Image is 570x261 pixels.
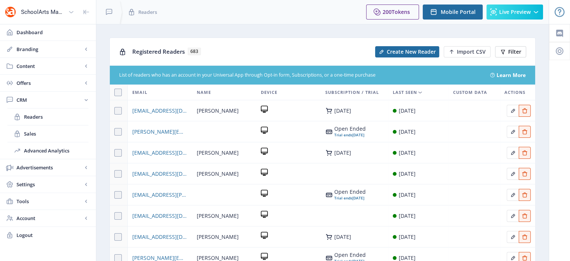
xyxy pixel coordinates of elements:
span: Registered Readers [132,48,185,55]
span: Filter [508,49,521,55]
a: Edit page [507,148,519,155]
a: Edit page [519,211,531,219]
span: Logout [16,231,90,239]
span: Settings [16,181,82,188]
span: Readers [138,8,157,16]
span: [PERSON_NAME] [197,169,239,178]
a: [EMAIL_ADDRESS][DOMAIN_NAME] [132,211,187,220]
span: Custom Data [453,88,487,97]
span: Advertisements [16,164,82,171]
span: Readers [24,113,88,121]
span: [PERSON_NAME] [197,106,239,115]
a: [EMAIL_ADDRESS][DOMAIN_NAME] [132,148,187,157]
button: Import CSV [444,46,491,57]
div: [DATE] [334,234,351,240]
div: Open Ended [334,126,366,132]
button: Live Preview [486,5,543,20]
span: Sales [24,130,88,137]
a: [EMAIL_ADDRESS][DOMAIN_NAME] [132,232,187,241]
button: Mobile Portal [423,5,483,20]
div: [DATE] [334,132,366,138]
span: Offers [16,79,82,87]
a: Edit page [507,190,519,198]
a: New page [371,46,439,57]
a: New page [439,46,491,57]
span: Create New Reader [387,49,436,55]
span: [PERSON_NAME] [197,148,239,157]
div: Open Ended [334,189,366,195]
div: [DATE] [399,106,416,115]
button: Create New Reader [375,46,439,57]
div: [DATE] [334,195,366,201]
span: Branding [16,45,82,53]
a: Learn More [497,71,526,79]
button: 200Tokens [366,5,419,20]
a: Edit page [507,127,519,134]
span: Email [132,88,147,97]
a: Edit page [519,106,531,113]
div: [DATE] [334,150,351,156]
span: Dashboard [16,29,90,36]
a: Edit page [519,148,531,155]
span: Last Seen [393,88,417,97]
span: Mobile Portal [441,9,476,15]
a: Edit page [519,232,531,240]
div: List of readers who has an account in your Universal App through Opt-in form, Subscriptions, or a... [119,72,481,79]
div: [DATE] [399,190,416,199]
button: Filter [495,46,526,57]
a: Readers [7,109,88,125]
span: Trial ends [334,195,352,201]
span: Advanced Analytics [24,147,88,154]
div: [DATE] [399,211,416,220]
span: Subscription / Trial [325,88,379,97]
span: Import CSV [457,49,486,55]
span: Live Preview [499,9,531,15]
span: CRM [16,96,82,104]
a: [PERSON_NAME][EMAIL_ADDRESS][DOMAIN_NAME] [132,127,187,136]
a: Edit page [507,253,519,261]
span: 683 [188,48,201,55]
a: [EMAIL_ADDRESS][PERSON_NAME][DOMAIN_NAME] [132,190,187,199]
a: Edit page [507,169,519,177]
span: Tokens [392,8,410,15]
span: Trial ends [334,132,352,137]
span: Tools [16,198,82,205]
a: Edit page [507,211,519,219]
a: Edit page [507,232,519,240]
div: [DATE] [399,169,416,178]
a: Edit page [519,127,531,134]
a: Edit page [507,106,519,113]
div: [DATE] [399,232,416,241]
div: [DATE] [399,148,416,157]
img: properties.app_icon.png [4,6,16,18]
a: Edit page [519,253,531,261]
span: Content [16,62,82,70]
div: SchoolArts Magazine [21,4,65,20]
a: Advanced Analytics [7,142,88,159]
a: [EMAIL_ADDRESS][DOMAIN_NAME] [132,106,187,115]
span: Actions [504,88,525,97]
a: Edit page [519,169,531,177]
span: Device [261,88,277,97]
div: Open Ended [334,252,366,258]
span: [PERSON_NAME] [197,211,239,220]
a: Sales [7,125,88,142]
div: [DATE] [334,108,351,114]
div: [DATE] [399,127,416,136]
a: Edit page [519,190,531,198]
span: [PERSON_NAME] [197,232,239,241]
a: [EMAIL_ADDRESS][DOMAIN_NAME] [132,169,187,178]
span: Name [197,88,211,97]
span: Account [16,214,82,222]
